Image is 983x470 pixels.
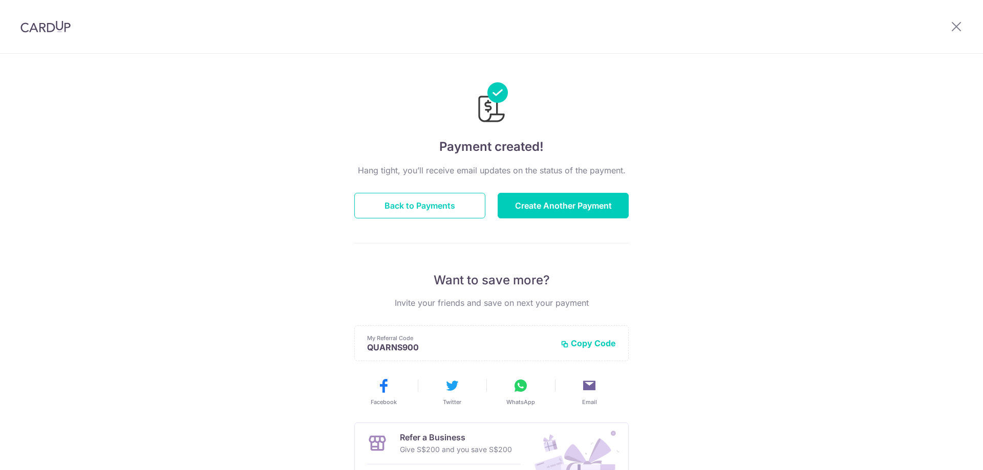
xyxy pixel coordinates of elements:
[475,82,508,125] img: Payments
[561,338,616,348] button: Copy Code
[400,431,512,443] p: Refer a Business
[354,193,485,218] button: Back to Payments
[443,398,461,406] span: Twitter
[490,377,551,406] button: WhatsApp
[354,272,629,288] p: Want to save more?
[354,297,629,309] p: Invite your friends and save on next your payment
[506,398,535,406] span: WhatsApp
[582,398,597,406] span: Email
[354,138,629,156] h4: Payment created!
[20,20,71,33] img: CardUp
[400,443,512,456] p: Give S$200 and you save S$200
[559,377,619,406] button: Email
[354,164,629,176] p: Hang tight, you’ll receive email updates on the status of the payment.
[367,342,552,352] p: QUARNS900
[353,377,414,406] button: Facebook
[367,334,552,342] p: My Referral Code
[371,398,397,406] span: Facebook
[498,193,629,218] button: Create Another Payment
[422,377,482,406] button: Twitter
